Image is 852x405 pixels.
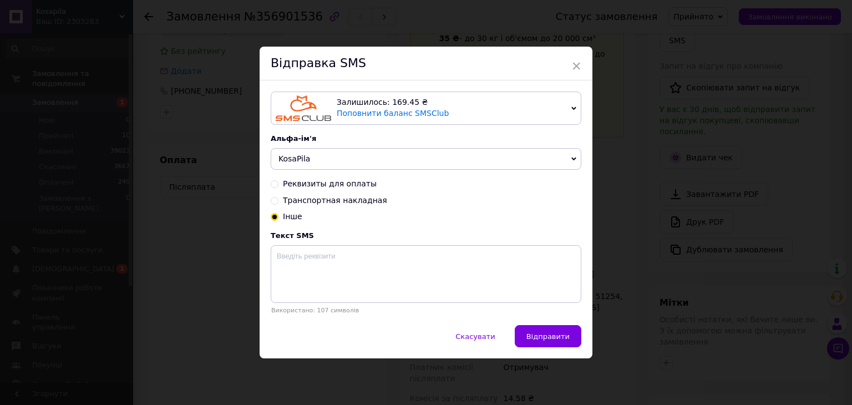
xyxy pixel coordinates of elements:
[260,47,592,80] div: Відправка SMS
[271,134,316,143] span: Альфа-ім'я
[571,57,581,75] span: ×
[271,307,581,314] div: Використано: 107 символів
[337,97,567,108] div: Залишилось: 169.45 ₴
[271,245,581,303] textarea: Karta dlya oplaty zakaza:[CREDIT_CARD_NUMBER] Na imya:[PERSON_NAME]Я Summa: XXXX grn. [PERSON_NAM...
[526,332,570,341] span: Відправити
[444,325,506,347] button: Скасувати
[337,109,449,118] a: Поповнити баланс SMSClub
[283,212,302,221] span: Інше
[455,332,495,341] span: Скасувати
[515,325,581,347] button: Відправити
[278,154,310,163] span: KosaPila
[283,179,377,188] span: Реквизиты для оплаты
[271,231,581,240] div: Текст SMS
[283,196,387,205] span: Транспортная накладная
